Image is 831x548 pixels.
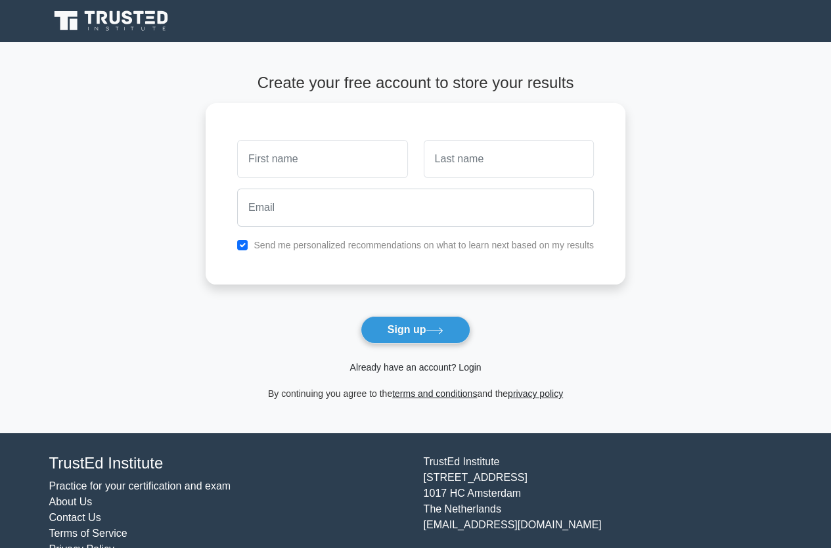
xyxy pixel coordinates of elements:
[206,74,625,93] h4: Create your free account to store your results
[349,362,481,373] a: Already have an account? Login
[198,386,633,401] div: By continuing you agree to the and the
[237,189,594,227] input: Email
[392,388,477,399] a: terms and conditions
[49,512,101,523] a: Contact Us
[49,454,408,473] h4: TrustEd Institute
[361,316,471,344] button: Sign up
[49,480,231,491] a: Practice for your certification and exam
[254,240,594,250] label: Send me personalized recommendations on what to learn next based on my results
[424,140,594,178] input: Last name
[49,496,93,507] a: About Us
[49,528,127,539] a: Terms of Service
[237,140,407,178] input: First name
[508,388,563,399] a: privacy policy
